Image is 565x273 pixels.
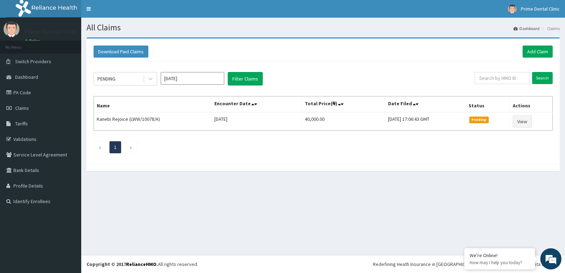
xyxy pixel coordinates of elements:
[302,96,385,113] th: Total Price(₦)
[15,105,29,111] span: Claims
[212,96,302,113] th: Encounter Date
[94,112,212,131] td: Kanebi Rejoice (LWW/10078/A)
[161,72,224,85] input: Select Month and Year
[470,260,530,266] p: How may I help you today?
[15,120,28,127] span: Tariffs
[87,261,158,267] strong: Copyright © 2017 .
[302,112,385,131] td: 40,000.00
[385,96,466,113] th: Date Filed
[540,25,560,31] li: Claims
[523,46,553,58] a: Add Claim
[508,5,517,13] img: User Image
[15,74,38,80] span: Dashboard
[475,72,530,84] input: Search by HMO ID
[25,38,42,43] a: Online
[94,46,148,58] button: Download Paid Claims
[470,252,530,259] div: We're Online!
[513,115,532,127] a: View
[513,25,540,31] a: Dashboard
[25,29,77,35] p: Prime Dental Clinic
[521,6,560,12] span: Prime Dental Clinic
[4,21,19,37] img: User Image
[373,261,560,268] div: Redefining Heath Insurance in [GEOGRAPHIC_DATA] using Telemedicine and Data Science!
[114,144,117,150] a: Page 1 is your current page
[228,72,263,85] button: Filter Claims
[510,96,553,113] th: Actions
[469,117,489,123] span: Pending
[98,144,101,150] a: Previous page
[212,112,302,131] td: [DATE]
[15,58,51,65] span: Switch Providers
[94,96,212,113] th: Name
[532,72,553,84] input: Search
[466,96,510,113] th: Status
[97,75,115,82] div: PENDING
[129,144,132,150] a: Next page
[126,261,156,267] a: RelianceHMO
[81,255,565,273] footer: All rights reserved.
[87,23,560,32] h1: All Claims
[385,112,466,131] td: [DATE] 17:06:43 GMT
